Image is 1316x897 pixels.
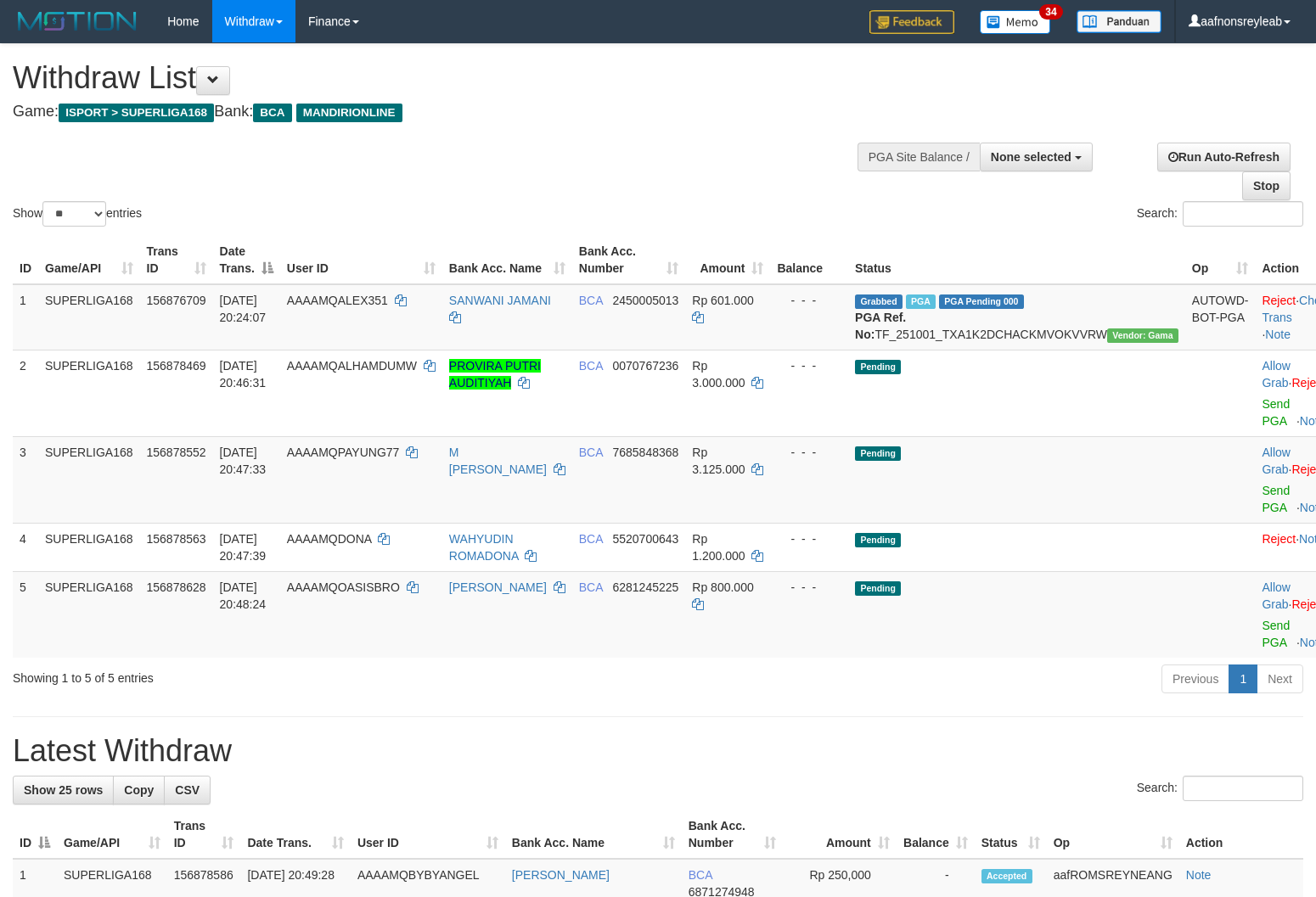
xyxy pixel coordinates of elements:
td: SUPERLIGA168 [38,571,140,658]
span: [DATE] 20:46:31 [220,359,267,390]
span: BCA [579,446,603,459]
span: Rp 1.200.000 [692,532,745,563]
span: Copy 6281245225 to clipboard [612,580,678,594]
span: · [1262,359,1291,390]
span: BCA [689,868,712,882]
a: Note [1265,328,1291,341]
span: BCA [253,104,291,122]
span: · [1262,580,1291,611]
span: Pending [855,446,901,461]
td: 2 [13,350,38,436]
a: Send PGA [1262,619,1290,649]
b: PGA Ref. No: [855,311,906,341]
th: Balance: activate to sort column ascending [897,810,975,859]
select: Showentries [42,201,106,227]
a: [PERSON_NAME] [512,868,610,882]
span: [DATE] 20:47:33 [220,446,267,476]
span: Copy 5520700643 to clipboard [612,532,678,546]
th: Trans ID: activate to sort column ascending [140,236,213,284]
a: PROVIRA PUTRI AUDITIYAH [449,359,541,390]
span: BCA [579,294,603,307]
span: Pending [855,533,901,547]
td: SUPERLIGA168 [38,284,140,350]
span: ISPORT > SUPERLIGA168 [59,104,214,122]
a: 1 [1229,664,1257,693]
span: BCA [579,532,603,546]
input: Search: [1183,776,1303,801]
th: Bank Acc. Number: activate to sort column ascending [682,810,783,859]
th: Op: activate to sort column ascending [1047,810,1179,859]
th: Bank Acc. Name: activate to sort column ascending [442,236,572,284]
span: Copy 0070767236 to clipboard [612,359,678,373]
span: 34 [1039,4,1062,20]
th: Amount: activate to sort column ascending [685,236,770,284]
span: · [1262,446,1291,476]
th: Op: activate to sort column ascending [1185,236,1256,284]
th: ID [13,236,38,284]
img: MOTION_logo.png [13,8,142,34]
a: Show 25 rows [13,776,114,804]
a: Copy [113,776,165,804]
span: Marked by aafsoycanthlai [906,294,936,309]
img: Button%20Memo.svg [980,10,1051,34]
span: [DATE] 20:48:24 [220,580,267,611]
td: 4 [13,523,38,571]
span: Rp 3.000.000 [692,359,745,390]
td: SUPERLIGA168 [38,350,140,436]
th: Date Trans.: activate to sort column ascending [240,810,350,859]
span: Accepted [981,869,1032,883]
a: Send PGA [1262,484,1290,514]
span: Pending [855,581,901,596]
label: Search: [1137,776,1303,801]
a: Reject [1262,294,1296,307]
td: 3 [13,436,38,523]
div: - - - [777,444,841,461]
td: SUPERLIGA168 [38,523,140,571]
span: Pending [855,360,901,374]
th: Action [1179,810,1303,859]
a: Send PGA [1262,397,1290,428]
span: Rp 601.000 [692,294,753,307]
h1: Withdraw List [13,61,860,95]
span: Show 25 rows [24,783,103,797]
a: Allow Grab [1262,580,1290,611]
div: - - - [777,530,841,547]
span: Copy [124,783,154,797]
span: 156878469 [147,359,206,373]
div: Showing 1 to 5 of 5 entries [13,663,536,687]
span: [DATE] 20:24:07 [220,294,267,324]
span: [DATE] 20:47:39 [220,532,267,563]
th: Trans ID: activate to sort column ascending [167,810,241,859]
a: Allow Grab [1262,446,1290,476]
th: Amount: activate to sort column ascending [783,810,897,859]
div: - - - [777,357,841,374]
th: Status: activate to sort column ascending [975,810,1047,859]
span: BCA [579,580,603,594]
span: AAAAMQDONA [287,532,372,546]
a: Previous [1161,664,1229,693]
span: AAAAMQOASISBRO [287,580,400,594]
a: SANWANI JAMANI [449,294,551,307]
td: AUTOWD-BOT-PGA [1185,284,1256,350]
th: Date Trans.: activate to sort column descending [213,236,280,284]
th: Status [848,236,1185,284]
label: Search: [1137,201,1303,227]
span: Rp 3.125.000 [692,446,745,476]
th: User ID: activate to sort column ascending [280,236,442,284]
th: Bank Acc. Name: activate to sort column ascending [505,810,682,859]
span: BCA [579,359,603,373]
div: - - - [777,292,841,309]
a: M [PERSON_NAME] [449,446,547,476]
th: Game/API: activate to sort column ascending [38,236,140,284]
td: SUPERLIGA168 [38,436,140,523]
span: None selected [991,150,1071,164]
a: CSV [164,776,211,804]
th: Bank Acc. Number: activate to sort column ascending [572,236,686,284]
span: Copy 2450005013 to clipboard [612,294,678,307]
a: Stop [1242,171,1291,200]
th: Game/API: activate to sort column ascending [57,810,167,859]
td: 5 [13,571,38,658]
a: Note [1186,868,1212,882]
span: PGA Pending [939,294,1024,309]
span: 156878563 [147,532,206,546]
